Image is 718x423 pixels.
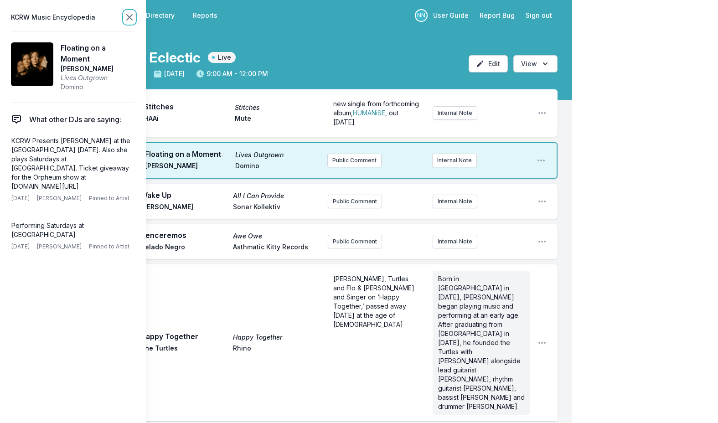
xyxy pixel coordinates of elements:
p: KCRW Presents [PERSON_NAME] at the [GEOGRAPHIC_DATA] [DATE]. Also she plays Saturdays at [GEOGRAP... [11,136,131,191]
a: Reports [187,7,223,24]
button: Edit [469,55,508,72]
button: Public Comment [327,154,382,167]
span: [PERSON_NAME] [37,243,82,250]
button: Open options [513,55,558,72]
span: Floating on a Moment [145,149,230,160]
span: [PERSON_NAME] [145,161,230,172]
button: Internal Note [433,195,477,208]
span: Happy Together [140,331,227,342]
button: Open playlist item options [537,338,547,347]
span: Born in [GEOGRAPHIC_DATA] in [DATE], [PERSON_NAME] began playing music and performing at an early... [438,275,527,410]
span: Helado Negro [140,242,227,253]
span: [PERSON_NAME] [140,202,227,213]
span: Awe Owe [233,232,320,241]
span: Pinned to Artist [89,195,129,202]
span: HAAi [144,114,229,125]
button: Internal Note [433,235,477,248]
span: Pinned to Artist [89,243,129,250]
span: [PERSON_NAME] [61,64,135,73]
span: Sonar Kollektiv [233,202,320,213]
span: Live [208,52,236,63]
span: KCRW Music Encyclopedia [11,11,95,24]
button: Open playlist item options [537,108,547,118]
button: Internal Note [432,154,477,167]
span: 9:00 AM - 12:00 PM [196,69,268,78]
span: Stitches [144,101,229,112]
span: Stitches [235,103,320,112]
span: [PERSON_NAME] [37,195,82,202]
button: Public Comment [328,235,382,248]
span: Lives Outgrown [61,73,135,83]
a: Report Bug [474,7,520,24]
span: Lives Outgrown [235,150,320,160]
button: Internal Note [433,106,477,120]
span: What other DJs are saying: [29,114,121,125]
button: Open playlist item options [537,197,547,206]
span: [DATE] [153,69,185,78]
button: Open playlist item options [537,156,546,165]
span: Rhino [233,344,320,355]
span: [DATE] [11,243,30,250]
span: The Turtles [140,344,227,355]
a: User Guide [428,7,474,24]
span: [DATE] [11,195,30,202]
span: Asthmatic Kitty Records [233,242,320,253]
button: Open playlist item options [537,237,547,246]
button: Public Comment [328,195,382,208]
p: Performing Saturdays at [GEOGRAPHIC_DATA] [11,221,131,239]
button: Sign out [520,7,558,24]
span: Wake Up [140,190,227,201]
img: Lives Outgrown [11,42,53,86]
span: new single from forthcoming album, [333,100,421,117]
span: Domino [61,83,135,92]
span: Domino [235,161,320,172]
span: All I Can Provide [233,191,320,201]
span: Happy Together [233,333,320,342]
span: Mute [235,114,320,125]
span: [PERSON_NAME], Turtles and Flo & [PERSON_NAME] and Singer on ‘Happy Together,’ passed away [DATE]... [333,275,416,328]
p: Nassir Nassirzadeh [415,9,428,22]
span: Venceremos [140,230,227,241]
span: Floating on a Moment [61,42,135,64]
a: HUMANiSE [353,109,385,117]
